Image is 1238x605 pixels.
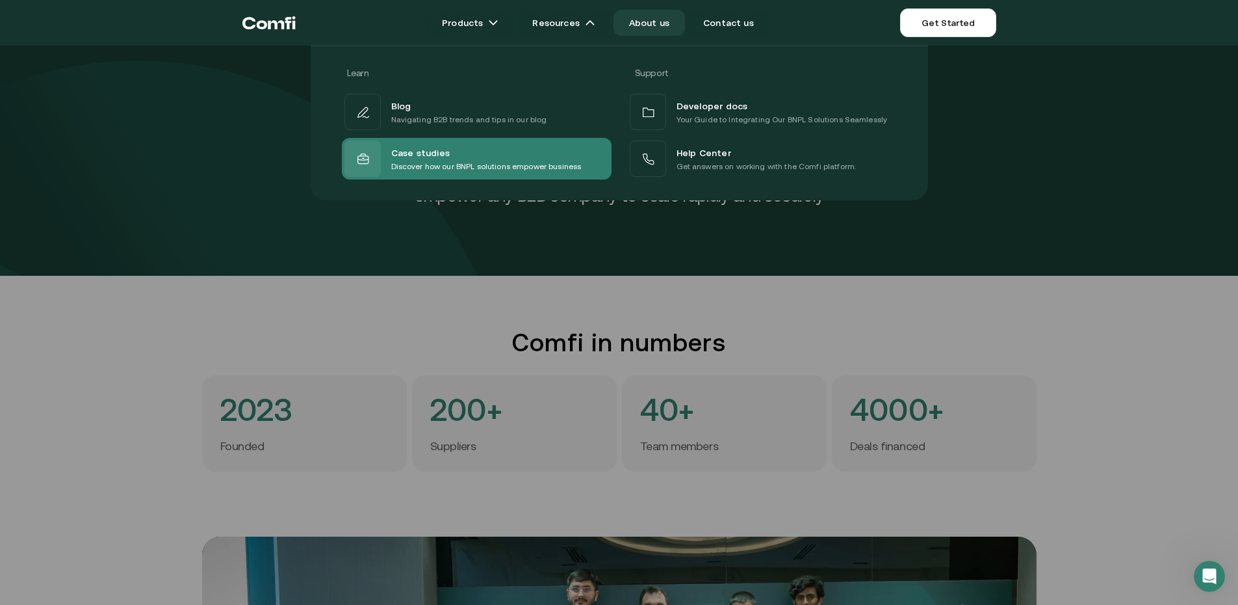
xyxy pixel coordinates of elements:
[342,91,612,133] a: BlogNavigating B2B trends and tips in our blog
[677,98,748,113] span: Developer docs
[627,91,897,133] a: Developer docsYour Guide to Integrating Our BNPL Solutions Seamlessly
[677,144,731,160] span: Help Center
[900,8,996,37] a: Get Started
[585,18,595,28] img: arrow icons
[488,18,498,28] img: arrow icons
[391,98,411,113] span: Blog
[347,68,369,78] span: Learn
[677,160,857,173] p: Get answers on working with the Comfi platform.
[613,10,685,36] a: About us
[635,68,669,78] span: Support
[426,10,514,36] a: Productsarrow icons
[677,113,888,126] p: Your Guide to Integrating Our BNPL Solutions Seamlessly
[391,144,450,160] span: Case studies
[342,138,612,180] a: Case studiesDiscover how our BNPL solutions empower business
[1194,561,1225,592] iframe: Intercom live chat
[517,10,610,36] a: Resourcesarrow icons
[391,113,547,126] p: Navigating B2B trends and tips in our blog
[391,160,582,173] p: Discover how our BNPL solutions empower business
[627,138,897,180] a: Help CenterGet answers on working with the Comfi platform.
[688,10,769,36] a: Contact us
[242,3,296,42] a: Return to the top of the Comfi home page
